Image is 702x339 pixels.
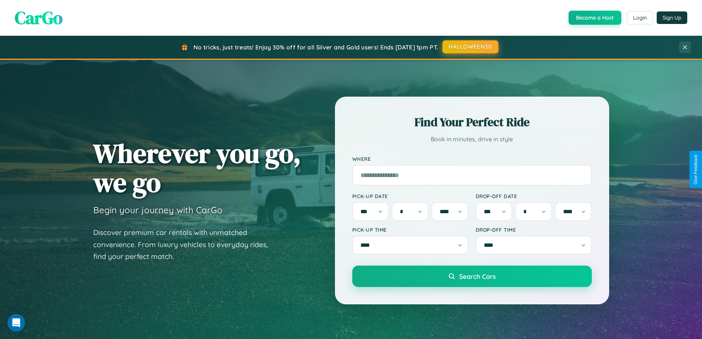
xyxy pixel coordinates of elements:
[476,193,592,199] label: Drop-off Date
[476,226,592,233] label: Drop-off Time
[352,226,468,233] label: Pick-up Time
[459,272,496,280] span: Search Cars
[443,40,499,53] button: HALLOWEEN30
[352,134,592,145] p: Book in minutes, drive in style
[93,226,277,263] p: Discover premium car rentals with unmatched convenience. From luxury vehicles to everyday rides, ...
[352,156,592,162] label: Where
[657,11,687,24] button: Sign Up
[627,11,653,24] button: Login
[352,266,592,287] button: Search Cars
[569,11,621,25] button: Become a Host
[352,114,592,130] h2: Find Your Perfect Ride
[93,204,223,215] h3: Begin your journey with CarGo
[693,155,698,184] div: Give Feedback
[7,314,25,332] iframe: Intercom live chat
[352,193,468,199] label: Pick-up Date
[15,6,63,30] span: CarGo
[93,139,301,197] h1: Wherever you go, we go
[193,44,438,51] span: No tricks, just treats! Enjoy 30% off for all Silver and Gold users! Ends [DATE] 1pm PT.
